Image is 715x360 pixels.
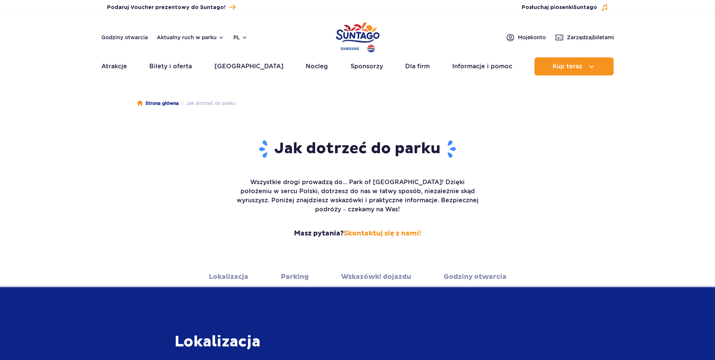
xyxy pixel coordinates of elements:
h1: Jak dotrzeć do parku [235,139,480,159]
a: Podaruj Voucher prezentowy do Suntago! [107,2,236,12]
a: Informacje i pomoc [452,57,512,75]
span: Moje konto [518,34,546,41]
h3: Lokalizacja [175,332,401,351]
a: Godziny otwarcia [444,266,507,287]
a: Lokalizacja [209,266,248,287]
a: Nocleg [306,57,328,75]
a: Strona główna [137,100,179,107]
span: Suntago [573,5,597,10]
span: Zarządzaj biletami [567,34,614,41]
li: Jak dotrzeć do parku [179,100,235,107]
span: Podaruj Voucher prezentowy do Suntago! [107,4,225,11]
a: Atrakcje [101,57,127,75]
a: Skontaktuj się z nami! [344,229,421,238]
a: Zarządzajbiletami [555,33,614,42]
a: [GEOGRAPHIC_DATA] [214,57,283,75]
button: Posłuchaj piosenkiSuntago [522,4,608,11]
a: Godziny otwarcia [101,34,148,41]
button: Aktualny ruch w parku [157,34,224,40]
a: Mojekonto [506,33,546,42]
button: pl [233,34,248,41]
a: Sponsorzy [351,57,383,75]
span: Kup teraz [553,63,582,70]
a: Bilety i oferta [149,57,192,75]
span: Posłuchaj piosenki [522,4,597,11]
a: Park of Poland [336,19,380,54]
p: Wszystkie drogi prowadzą do... Park of [GEOGRAPHIC_DATA]! Dzięki położeniu w sercu Polski, dotrze... [235,178,480,214]
strong: Masz pytania? [235,229,480,238]
a: Wskazówki dojazdu [341,266,411,287]
button: Kup teraz [534,57,614,75]
a: Dla firm [405,57,430,75]
a: Parking [281,266,309,287]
